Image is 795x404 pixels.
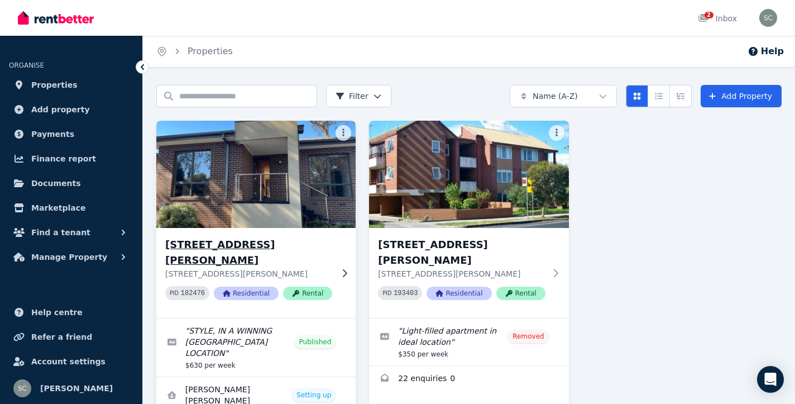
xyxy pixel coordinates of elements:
[181,289,205,297] code: 182476
[40,382,113,395] span: [PERSON_NAME]
[336,125,351,141] button: More options
[626,85,692,107] div: View options
[533,91,578,102] span: Name (A-Z)
[31,355,106,368] span: Account settings
[156,319,356,377] a: Edit listing: STYLE, IN A WINNING CROYDON LOCATION
[9,98,133,121] a: Add property
[427,287,491,300] span: Residential
[369,121,568,228] img: 5/41-43 Harding St, Coburg
[9,172,133,194] a: Documents
[9,221,133,244] button: Find a tenant
[378,268,545,279] p: [STREET_ADDRESS][PERSON_NAME]
[156,121,356,318] a: 2/10 Cameron Rd, Croydon[STREET_ADDRESS][PERSON_NAME][STREET_ADDRESS][PERSON_NAME]PID 182476Resid...
[394,289,418,297] code: 193403
[9,74,133,96] a: Properties
[31,330,92,344] span: Refer a friend
[496,287,545,300] span: Rental
[705,12,713,18] span: 2
[757,366,784,393] div: Open Intercom Messenger
[31,103,90,116] span: Add property
[9,326,133,348] a: Refer a friend
[669,85,692,107] button: Expanded list view
[369,319,568,365] a: Edit listing: Light-filled apartment in ideal location
[31,306,83,319] span: Help centre
[9,301,133,324] a: Help centre
[165,268,332,279] p: [STREET_ADDRESS][PERSON_NAME]
[31,177,81,190] span: Documents
[151,118,361,231] img: 2/10 Cameron Rd, Croydon
[9,61,44,69] span: ORGANISE
[9,246,133,268] button: Manage Property
[382,290,391,296] small: PID
[326,85,391,107] button: Filter
[31,127,74,141] span: Payments
[214,287,279,300] span: Residential
[648,85,670,107] button: Compact list view
[701,85,782,107] a: Add Property
[31,226,90,239] span: Find a tenant
[9,197,133,219] a: Marketplace
[31,78,78,92] span: Properties
[759,9,777,27] img: susan campbell
[31,152,96,165] span: Finance report
[626,85,648,107] button: Card view
[369,121,568,318] a: 5/41-43 Harding St, Coburg[STREET_ADDRESS][PERSON_NAME][STREET_ADDRESS][PERSON_NAME]PID 193403Res...
[31,250,107,264] span: Manage Property
[283,287,332,300] span: Rental
[510,85,617,107] button: Name (A-Z)
[748,45,784,58] button: Help
[188,46,233,56] a: Properties
[549,125,564,141] button: More options
[143,36,246,67] nav: Breadcrumb
[369,366,568,393] a: Enquiries for 5/41-43 Harding St, Coburg
[9,350,133,373] a: Account settings
[9,148,133,170] a: Finance report
[378,237,545,268] h3: [STREET_ADDRESS][PERSON_NAME]
[698,13,737,24] div: Inbox
[336,91,368,102] span: Filter
[13,379,31,397] img: susan campbell
[165,237,332,268] h3: [STREET_ADDRESS][PERSON_NAME]
[9,123,133,145] a: Payments
[18,9,94,26] img: RentBetter
[31,201,85,215] span: Marketplace
[170,290,179,296] small: PID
